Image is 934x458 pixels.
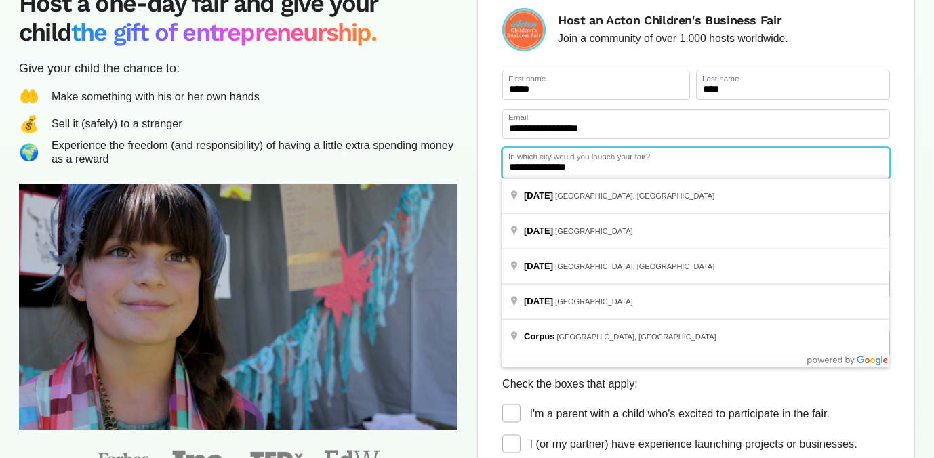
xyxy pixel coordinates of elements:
[524,226,553,236] span: [DATE]
[555,227,633,235] span: [GEOGRAPHIC_DATA]
[524,261,553,271] span: [DATE]
[524,296,553,306] span: [DATE]
[52,139,457,165] div: Experience the freedom (and responsibility) of having a little extra spending money as a reward
[52,90,260,103] div: Make something with his or her own hands
[19,60,457,78] div: Give your child the chance to:
[530,406,830,421] label: I'm a parent with a child who's excited to participate in the fair.
[555,297,633,306] span: [GEOGRAPHIC_DATA]
[52,117,182,130] div: Sell it (safely) to a stranger
[19,140,39,165] span: 🌍
[502,8,546,51] img: logo-09e7f61fd0461591446672a45e28a4aa4e3f772ea81a4ddf9c7371a8bcc222a1.png
[19,112,39,136] span: 💰
[524,190,553,201] span: [DATE]
[502,375,890,392] p: Check the boxes that apply:
[558,30,788,47] p: Join a community of over 1,000 hosts worldwide.
[524,331,555,341] span: Corpus
[555,262,714,270] span: [GEOGRAPHIC_DATA], [GEOGRAPHIC_DATA]
[557,333,716,341] span: [GEOGRAPHIC_DATA], [GEOGRAPHIC_DATA]
[19,84,39,108] span: 🤲
[555,192,714,200] span: [GEOGRAPHIC_DATA], [GEOGRAPHIC_DATA]
[558,13,788,28] h6: Host an Acton Children's Business Fair
[530,436,857,452] label: I (or my partner) have experience launching projects or businesses.
[71,18,376,47] span: the gift of entrepreneurship.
